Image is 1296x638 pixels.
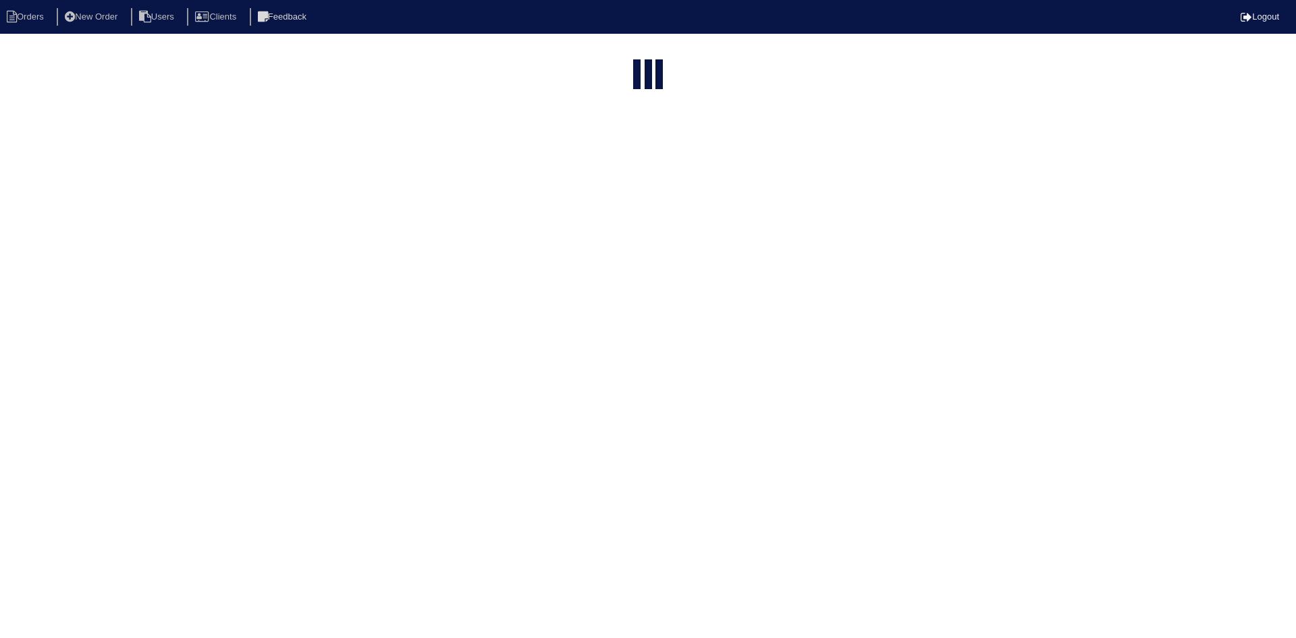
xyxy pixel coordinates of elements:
a: Clients [187,11,247,22]
a: Users [131,11,185,22]
a: Logout [1241,11,1279,22]
div: loading... [645,59,652,92]
li: New Order [57,8,128,26]
li: Feedback [250,8,317,26]
li: Clients [187,8,247,26]
li: Users [131,8,185,26]
a: New Order [57,11,128,22]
